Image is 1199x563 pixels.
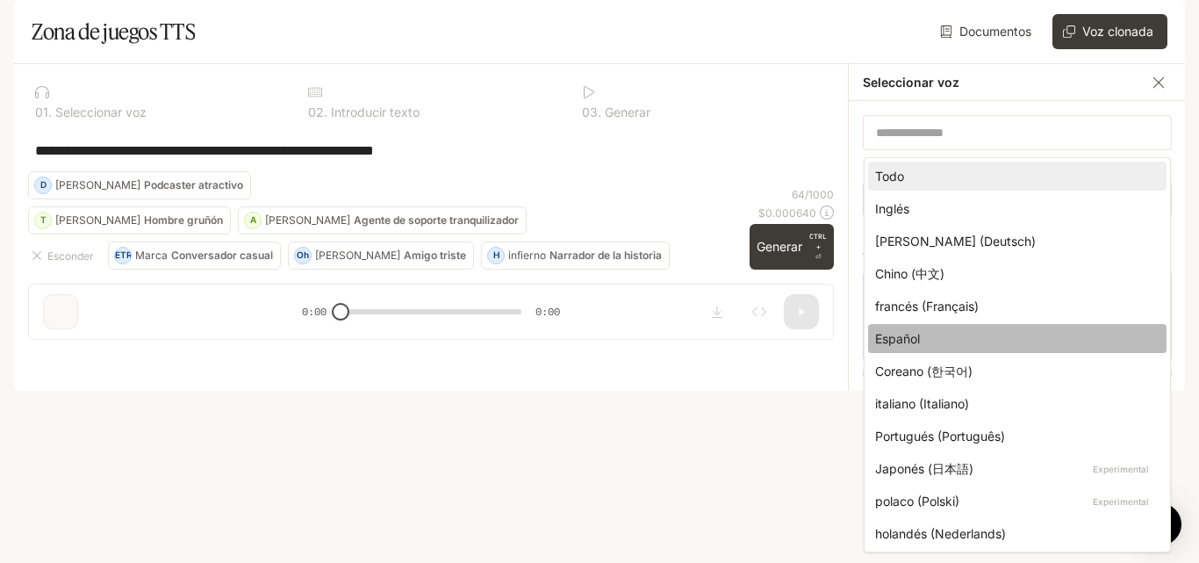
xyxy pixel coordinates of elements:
[875,429,1005,444] font: Portugués (Português)
[875,266,944,281] font: Chino (中文)
[1093,496,1149,507] font: Experimental
[875,234,1036,249] font: [PERSON_NAME] (Deutsch)
[875,299,979,314] font: francés (Français)
[875,461,973,476] font: Japonés (日本語)
[875,396,969,411] font: italiano (Italiano)
[875,364,973,379] font: Coreano (한국어)
[875,331,920,346] font: Español
[875,494,959,509] font: polaco (Polski)
[1093,464,1149,474] font: Experimental
[875,526,1006,541] font: holandés (Nederlands)
[875,169,904,184] font: Todo
[875,201,909,216] font: Inglés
